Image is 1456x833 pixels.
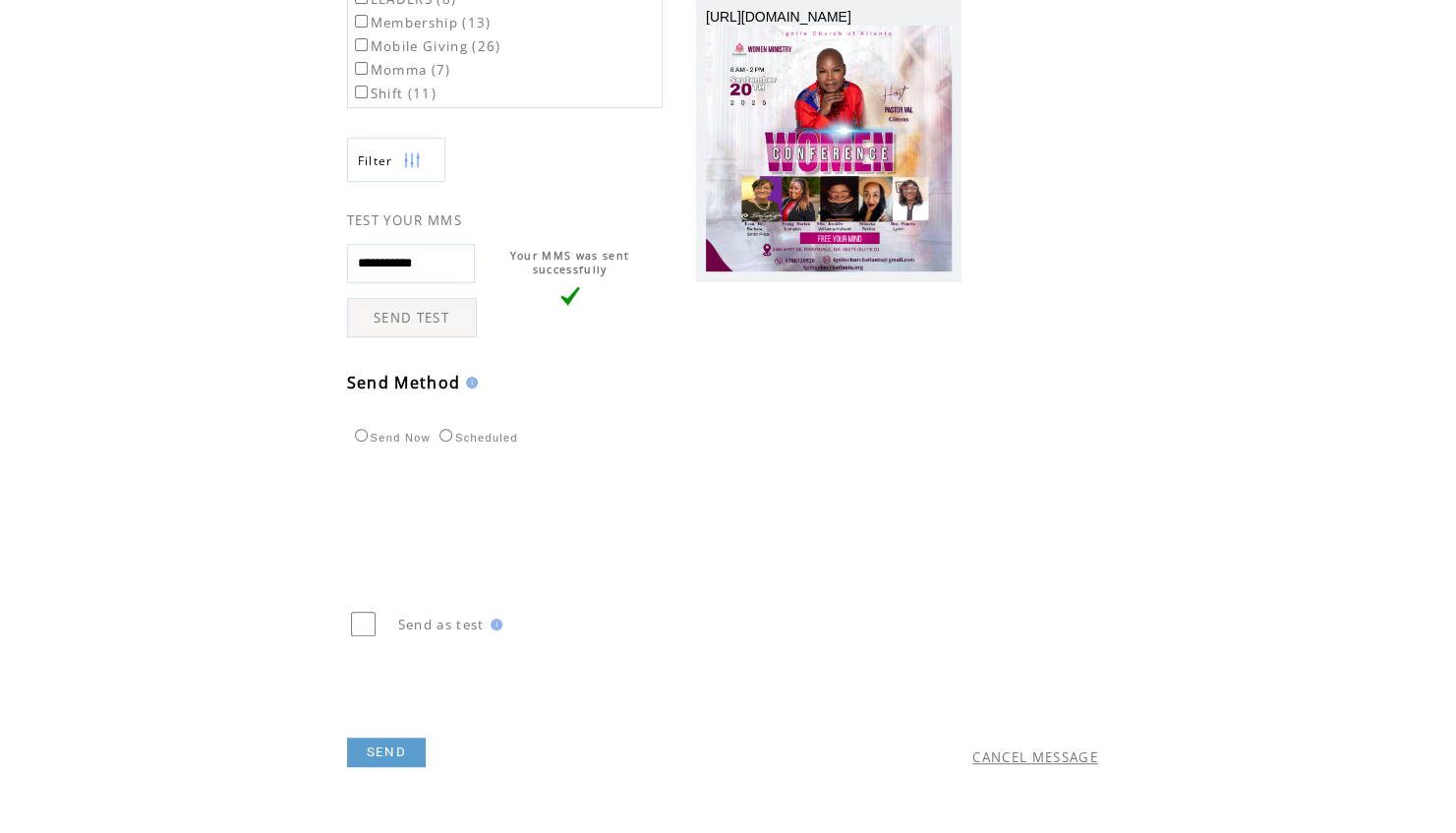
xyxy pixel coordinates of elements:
[347,738,426,767] a: SEND
[355,15,368,28] input: Membership (13)
[560,286,580,306] img: vLarge.png
[355,62,368,75] input: Momma (7)
[485,619,502,630] img: help.gif
[972,748,1098,766] a: CANCEL MESSAGE
[435,432,518,444] label: Scheduled
[347,298,477,337] a: SEND TEST
[460,377,478,388] img: help.gif
[510,249,630,276] span: Your MMS was sent successfully
[350,432,431,444] label: Send Now
[355,429,368,442] input: Send Now
[358,152,393,169] span: Show filters
[351,37,501,55] label: Mobile Giving (26)
[347,138,445,182] a: Filter
[347,211,462,229] span: TEST YOUR MMS
[398,616,485,633] span: Send as test
[439,429,452,442] input: Scheduled
[403,139,421,183] img: filters.png
[355,38,368,51] input: Mobile Giving (26)
[351,61,451,79] label: Momma (7)
[351,14,492,31] label: Membership (13)
[347,372,461,393] span: Send Method
[351,85,437,102] label: Shift (11)
[355,86,368,98] input: Shift (11)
